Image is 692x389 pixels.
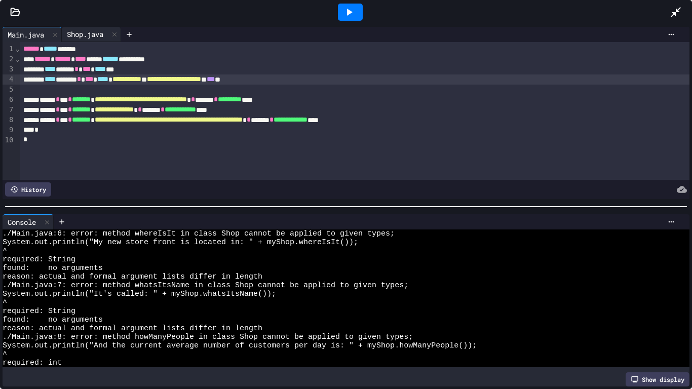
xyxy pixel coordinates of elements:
span: ./Main.java:6: error: method whereIsIt in class Shop cannot be applied to given types; [3,229,395,238]
span: ./Main.java:8: error: method howManyPeople in class Shop cannot be applied to given types; [3,333,413,341]
span: ./Main.java:7: error: method whatsItsName in class Shop cannot be applied to given types; [3,281,408,290]
div: Chat with us now!Close [4,4,70,64]
span: System.out.println("My new store front is located in: " + myShop.whereIsIt()); [3,238,358,247]
span: reason: actual and formal argument lists differ in length [3,273,262,281]
span: System.out.println("It's called: " + myShop.whatsItsName()); [3,290,276,298]
span: System.out.println("And the current average number of customers per day is: " + myShop.howManyPeo... [3,341,477,350]
span: reason: actual and formal argument lists differ in length [3,324,262,333]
